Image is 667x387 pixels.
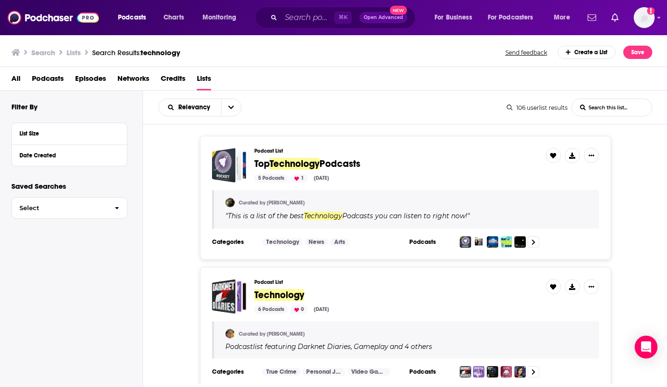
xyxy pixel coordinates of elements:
div: Podcast list featuring [225,342,588,351]
span: This is a list of the best [228,212,304,220]
div: [DATE] [310,174,333,183]
span: For Business [435,11,472,24]
span: Monitoring [203,11,236,24]
a: Episodes [75,71,106,90]
span: Technology [254,289,304,301]
img: ChrisAddams [225,198,235,207]
span: technology [141,48,180,57]
h3: Categories [212,368,255,376]
span: For Podcasters [488,11,533,24]
img: THAT TECH SHOW [501,236,512,248]
span: " " [225,212,470,220]
img: Darknet Diaries [460,366,471,377]
button: Date Created [19,149,119,161]
img: Techish [473,236,484,248]
span: Podcasts you can listen to right now! [342,212,467,220]
img: Rabbit Hole [487,366,498,377]
a: Show notifications dropdown [608,10,622,26]
a: Technology [254,290,304,300]
span: Charts [164,11,184,24]
div: 106 userlist results [507,104,568,111]
h2: Filter By [11,102,38,111]
button: Send feedback [503,46,550,59]
img: 99% Invisible [514,236,526,248]
div: List Size [19,130,113,137]
button: open menu [111,10,158,25]
a: True Crime [262,368,300,376]
span: Top [254,158,270,170]
span: Podcasts [319,158,360,170]
button: Show profile menu [634,7,655,28]
h2: Choose List sort [158,98,242,116]
img: User Profile [634,7,655,28]
button: open menu [482,10,547,25]
a: Technology [212,279,247,314]
span: More [554,11,570,24]
button: List Size [19,127,119,139]
div: [DATE] [310,305,333,314]
span: Podcasts [118,11,146,24]
h3: Podcast List [254,279,538,285]
button: open menu [221,99,241,116]
span: Relevancy [178,104,213,111]
h3: Categories [212,238,255,246]
a: Video Games [348,368,390,376]
div: Open Intercom Messenger [635,336,657,358]
a: Technology [262,238,303,246]
button: Select [11,197,127,219]
a: Podchaser - Follow, Share and Rate Podcasts [8,9,99,27]
span: ⌘ K [334,11,352,24]
a: TopTechnologyPodcasts [254,159,360,169]
button: Open AdvancedNew [359,12,407,23]
button: open menu [428,10,484,25]
span: Technology [304,212,342,220]
div: 0 [290,305,308,314]
span: All [11,71,20,90]
span: Open Advanced [364,15,403,20]
a: Curated by [PERSON_NAME] [239,331,305,337]
p: Saved Searches [11,182,127,191]
img: kommunic8 [225,329,235,339]
span: Select [12,205,107,211]
a: Credits [161,71,185,90]
a: Lists [197,71,211,90]
div: Search podcasts, credits, & more... [264,7,425,29]
div: 5 Podcasts [254,174,288,183]
div: Create a List [558,46,616,59]
button: Show More Button [584,148,599,163]
img: Rocket [460,236,471,248]
button: Show More Button [584,279,599,294]
span: New [390,6,407,15]
span: , [351,342,352,351]
span: Technology [270,158,319,170]
div: 6 Podcasts [254,305,288,314]
img: This Week in Google (Audio) [487,236,498,248]
div: 1 [290,174,308,183]
h4: Gameplay [354,343,388,350]
a: Charts [157,10,190,25]
a: Darknet Diaries [296,343,351,350]
button: Save [623,46,652,59]
span: Podcasts [32,71,64,90]
a: Personal Journals [302,368,345,376]
img: Science Diction [501,366,512,377]
a: Networks [117,71,149,90]
a: Arts [330,238,349,246]
a: Show notifications dropdown [584,10,600,26]
div: Date Created [19,152,113,159]
h3: Podcast List [254,148,538,154]
h4: Darknet Diaries [298,343,351,350]
svg: Add a profile image [647,7,655,15]
img: Spark [514,366,526,377]
h3: Lists [67,48,81,57]
a: Top Technology Podcasts [212,148,247,183]
span: Logged in as Lizmwetzel [634,7,655,28]
h3: Podcasts [409,238,452,246]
